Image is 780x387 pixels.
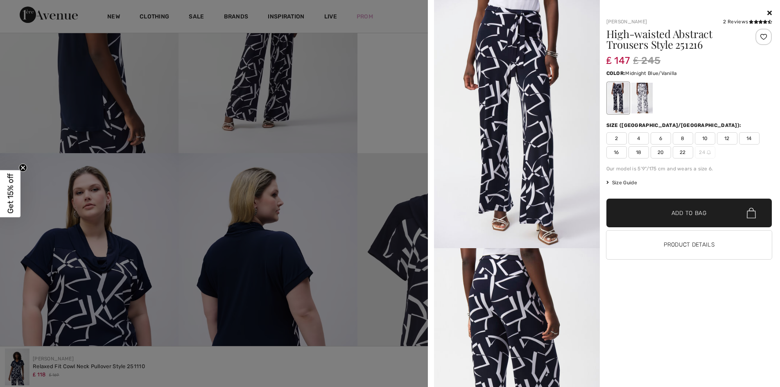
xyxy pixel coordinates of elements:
span: 16 [606,146,627,158]
span: Get 15% off [6,174,15,214]
h1: High-waisted Abstract Trousers Style 251216 [606,29,744,50]
span: 2 [606,132,627,145]
span: 12 [717,132,737,145]
span: 20 [651,146,671,158]
img: Bag.svg [747,208,756,218]
span: Help [18,6,35,13]
span: 14 [739,132,760,145]
span: 6 [651,132,671,145]
span: 24 [695,146,715,158]
span: Midnight Blue/Vanilla [625,70,677,76]
img: ring-m.svg [707,150,711,154]
button: Add to Bag [606,199,772,227]
button: Product Details [606,231,772,259]
div: Size ([GEOGRAPHIC_DATA]/[GEOGRAPHIC_DATA]): [606,122,743,129]
div: Our model is 5'9"/175 cm and wears a size 6. [606,165,772,172]
span: 22 [673,146,693,158]
div: Vanilla/Midnight Blue [631,83,652,113]
button: Close teaser [19,163,27,172]
a: [PERSON_NAME] [606,19,647,25]
span: 8 [673,132,693,145]
span: 4 [629,132,649,145]
div: Midnight Blue/Vanilla [607,83,629,113]
span: 10 [695,132,715,145]
span: Add to Bag [671,209,707,217]
span: ₤ 147 [606,47,630,66]
span: Size Guide [606,179,637,186]
span: 18 [629,146,649,158]
div: 2 Reviews [723,18,772,25]
span: Color: [606,70,626,76]
span: ₤ 245 [633,53,660,68]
